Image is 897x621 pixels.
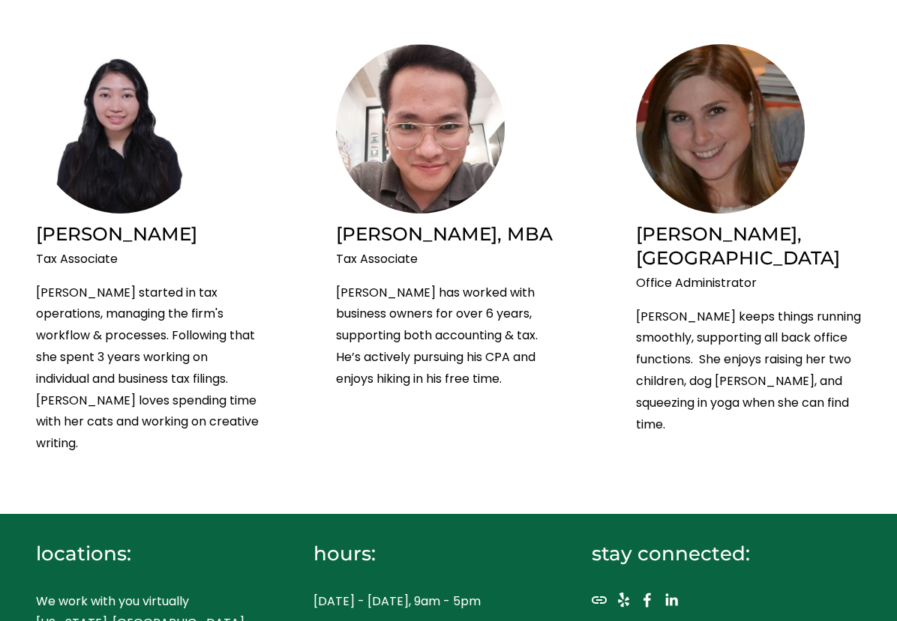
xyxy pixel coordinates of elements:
p: Tax Associate [336,249,561,270]
p: [DATE] - [DATE], 9am - 5pm [313,591,548,613]
h4: locations: [36,541,271,567]
a: Facebook [640,593,655,608]
h2: [PERSON_NAME], [GEOGRAPHIC_DATA] [636,222,861,270]
a: URL [592,593,607,608]
h2: [PERSON_NAME], MBA [336,222,561,246]
h2: [PERSON_NAME] [36,222,261,246]
p: [PERSON_NAME] has worked with business owners for over 6 years, supporting both accounting & tax.... [336,282,561,390]
a: Yelp [616,593,631,608]
a: LinkedIn [664,593,679,608]
p: Tax Associate [36,249,261,270]
p: Office Administrator [636,273,861,294]
h4: stay connected: [592,541,826,567]
p: [PERSON_NAME] keeps things running smoothly, supporting all back office functions. She enjoys rai... [636,306,861,436]
h4: hours: [313,541,548,567]
p: [PERSON_NAME] started in tax operations, managing the firm's workflow & processes. Following that... [36,282,261,455]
